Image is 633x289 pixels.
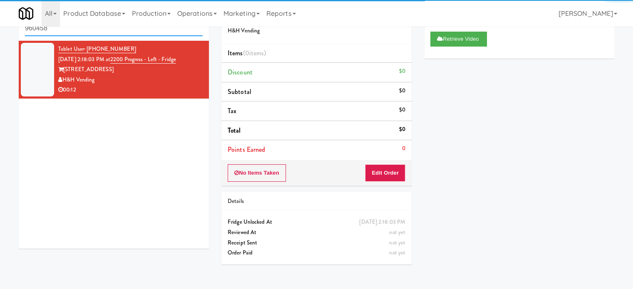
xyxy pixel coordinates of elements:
[19,6,33,21] img: Micromart
[228,145,265,154] span: Points Earned
[228,106,236,116] span: Tax
[228,196,405,207] div: Details
[359,217,405,227] div: [DATE] 2:18:03 PM
[58,45,136,53] a: Tablet User· [PHONE_NUMBER]
[228,28,405,34] h5: H&H Vending
[249,48,264,58] ng-pluralize: items
[58,55,110,63] span: [DATE] 2:18:03 PM at
[58,75,203,85] div: H&H Vending
[110,55,176,64] a: 2200 Progress - Left - Fridge
[365,164,405,182] button: Edit Order
[228,87,251,96] span: Subtotal
[228,48,266,58] span: Items
[399,105,405,115] div: $0
[228,67,253,77] span: Discount
[228,238,405,248] div: Receipt Sent
[84,45,136,53] span: · [PHONE_NUMBER]
[399,66,405,77] div: $0
[399,86,405,96] div: $0
[389,228,405,236] span: not yet
[25,21,203,36] input: Search vision orders
[389,249,405,257] span: not yet
[58,64,203,75] div: [STREET_ADDRESS]
[243,48,266,58] span: (0 )
[402,143,405,154] div: 0
[389,239,405,247] span: not yet
[228,217,405,227] div: Fridge Unlocked At
[19,41,209,99] li: Tablet User· [PHONE_NUMBER][DATE] 2:18:03 PM at2200 Progress - Left - Fridge[STREET_ADDRESS]H&H V...
[58,85,203,95] div: 00:12
[228,126,241,135] span: Total
[399,124,405,135] div: $0
[228,248,405,258] div: Order Paid
[228,227,405,238] div: Reviewed At
[430,32,487,47] button: Retrieve Video
[228,164,286,182] button: No Items Taken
